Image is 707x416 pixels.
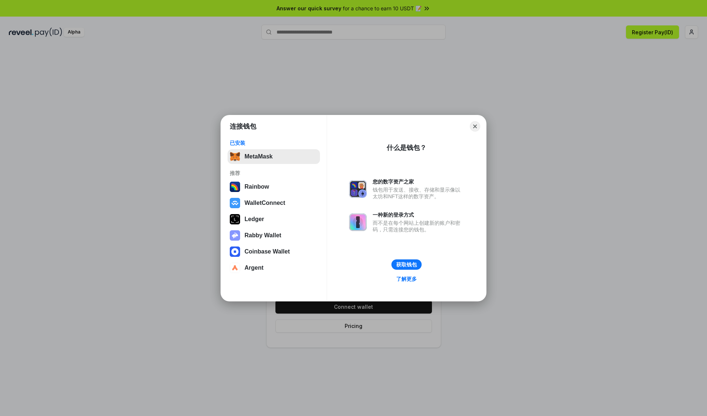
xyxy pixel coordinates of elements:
[230,140,318,146] div: 已安装
[349,180,367,198] img: svg+xml,%3Csvg%20xmlns%3D%22http%3A%2F%2Fwww.w3.org%2F2000%2Fsvg%22%20fill%3D%22none%22%20viewBox...
[230,230,240,241] img: svg+xml,%3Csvg%20xmlns%3D%22http%3A%2F%2Fwww.w3.org%2F2000%2Fsvg%22%20fill%3D%22none%22%20viewBox...
[228,261,320,275] button: Argent
[230,198,240,208] img: svg+xml,%3Csvg%20width%3D%2228%22%20height%3D%2228%22%20viewBox%3D%220%200%2028%2028%22%20fill%3D...
[245,153,272,160] div: MetaMask
[230,263,240,273] img: svg+xml,%3Csvg%20width%3D%2228%22%20height%3D%2228%22%20viewBox%3D%220%200%2028%2028%22%20fill%3D...
[228,149,320,164] button: MetaMask
[228,244,320,259] button: Coinbase Wallet
[245,183,269,190] div: Rainbow
[373,178,464,185] div: 您的数字资产之家
[373,186,464,200] div: 钱包用于发送、接收、存储和显示像以太坊和NFT这样的数字资产。
[396,261,417,268] div: 获取钱包
[228,212,320,227] button: Ledger
[230,214,240,224] img: svg+xml,%3Csvg%20xmlns%3D%22http%3A%2F%2Fwww.w3.org%2F2000%2Fsvg%22%20width%3D%2228%22%20height%3...
[228,179,320,194] button: Rainbow
[245,232,281,239] div: Rabby Wallet
[228,228,320,243] button: Rabby Wallet
[245,248,290,255] div: Coinbase Wallet
[230,182,240,192] img: svg+xml,%3Csvg%20width%3D%22120%22%20height%3D%22120%22%20viewBox%3D%220%200%20120%20120%22%20fil...
[387,143,426,152] div: 什么是钱包？
[391,259,422,270] button: 获取钱包
[373,220,464,233] div: 而不是在每个网站上创建新的账户和密码，只需连接您的钱包。
[396,276,417,282] div: 了解更多
[349,213,367,231] img: svg+xml,%3Csvg%20xmlns%3D%22http%3A%2F%2Fwww.w3.org%2F2000%2Fsvg%22%20fill%3D%22none%22%20viewBox...
[228,196,320,210] button: WalletConnect
[373,212,464,218] div: 一种新的登录方式
[245,216,264,223] div: Ledger
[230,170,318,176] div: 推荐
[392,274,421,284] a: 了解更多
[245,200,285,206] div: WalletConnect
[470,121,480,132] button: Close
[230,151,240,162] img: svg+xml,%3Csvg%20fill%3D%22none%22%20height%3D%2233%22%20viewBox%3D%220%200%2035%2033%22%20width%...
[230,247,240,257] img: svg+xml,%3Csvg%20width%3D%2228%22%20height%3D%2228%22%20viewBox%3D%220%200%2028%2028%22%20fill%3D...
[245,265,264,271] div: Argent
[230,122,256,131] h1: 连接钱包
